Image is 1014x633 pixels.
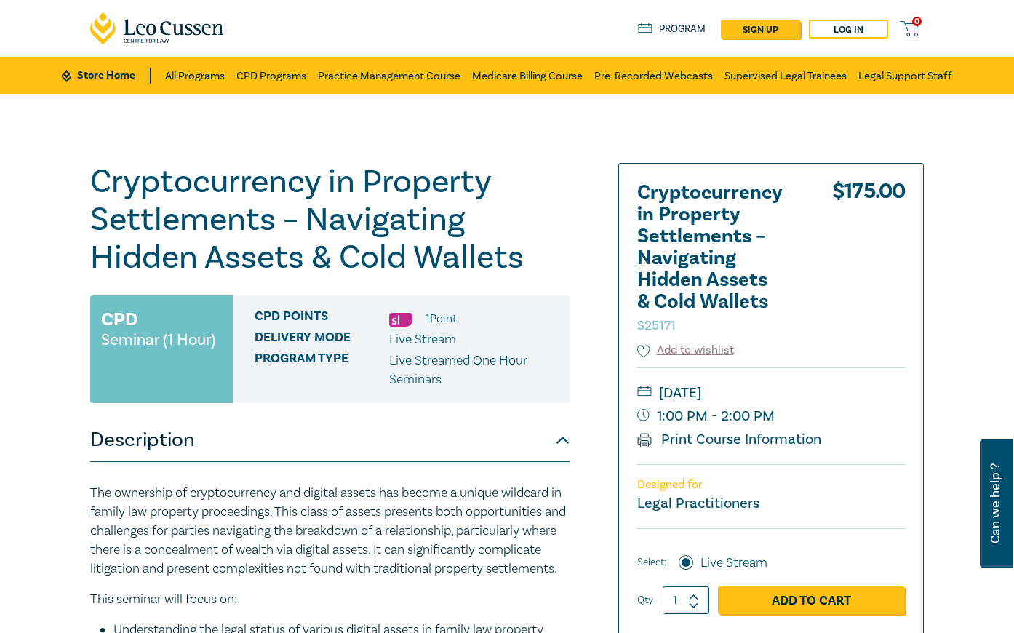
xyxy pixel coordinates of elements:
[165,57,225,94] a: All Programs
[255,351,389,389] span: Program type
[101,333,215,347] small: Seminar (1 Hour)
[912,17,922,26] span: 0
[426,309,457,328] li: 1 Point
[318,57,460,94] a: Practice Management Course
[255,330,389,349] span: Delivery Mode
[389,351,559,389] p: Live Streamed One Hour Seminars
[700,554,767,573] label: Live Stream
[989,448,1002,559] span: Can we help ?
[724,57,847,94] a: Supervised Legal Trainees
[62,68,150,84] a: Store Home
[637,317,676,334] small: S25171
[718,586,905,614] a: Add to Cart
[637,494,759,513] small: Legal Practitioners
[472,57,583,94] a: Medicare Billing Course
[255,309,389,328] span: CPD Points
[637,381,905,405] small: [DATE]
[637,554,666,570] span: Select:
[637,182,797,335] h2: Cryptocurrency in Property Settlements – Navigating Hidden Assets & Cold Wallets
[90,418,570,462] button: Description
[637,342,734,359] button: Add to wishlist
[236,57,306,94] a: CPD Programs
[637,592,653,608] label: Qty
[389,313,412,327] img: Substantive Law
[90,590,570,609] p: This seminar will focus on:
[721,20,800,39] a: sign up
[637,430,821,449] a: Print Course Information
[90,484,570,578] p: The ownership of cryptocurrency and digital assets has become a unique wildcard in family law pro...
[90,163,570,276] h1: Cryptocurrency in Property Settlements – Navigating Hidden Assets & Cold Wallets
[663,586,709,614] input: 1
[101,306,137,333] h3: CPD
[809,20,888,39] a: Log in
[832,182,905,342] div: $ 175.00
[637,478,905,492] p: Designed for
[637,405,905,428] small: 1:00 PM - 2:00 PM
[638,21,706,37] a: Program
[594,57,713,94] a: Pre-Recorded Webcasts
[858,57,952,94] a: Legal Support Staff
[389,331,456,348] span: Live Stream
